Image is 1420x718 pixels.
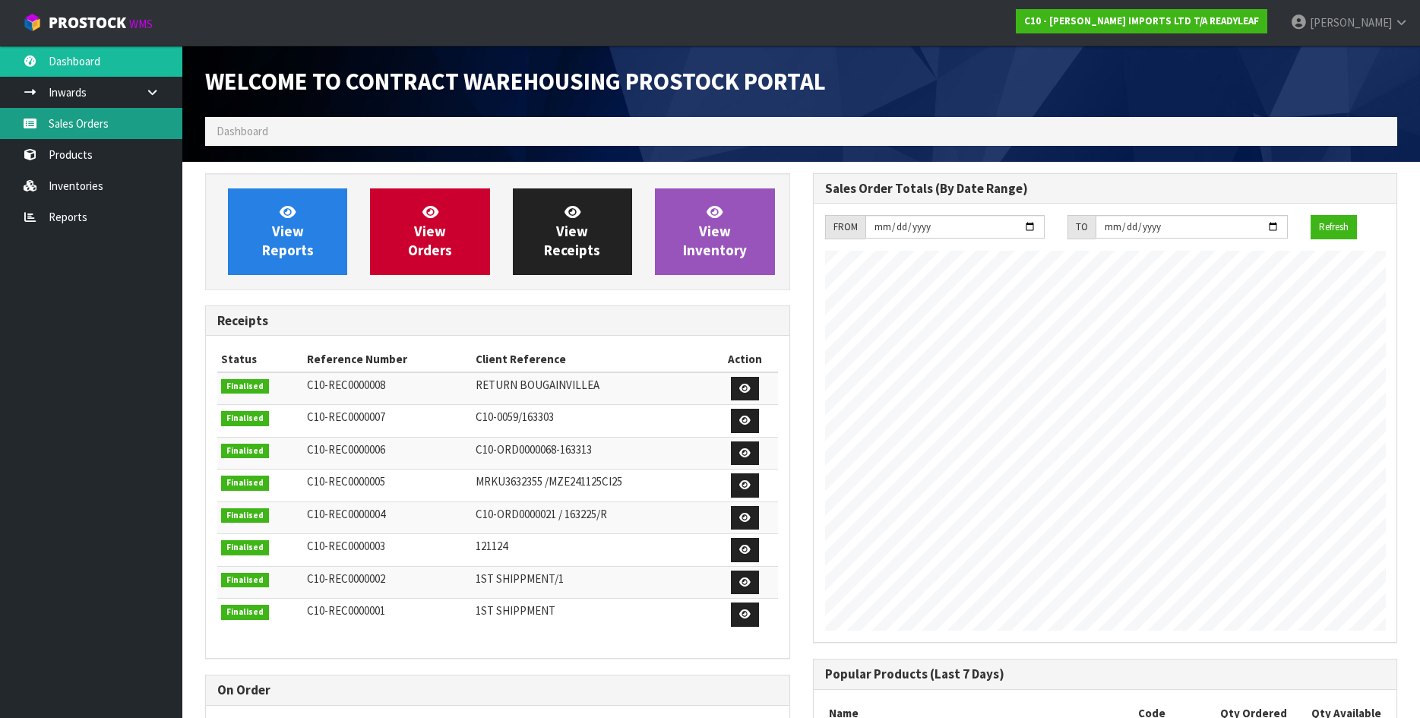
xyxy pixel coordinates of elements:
span: C10-REC0000001 [307,603,385,618]
span: Welcome to Contract Warehousing ProStock Portal [205,66,826,96]
th: Reference Number [303,347,472,372]
span: C10-REC0000005 [307,474,385,489]
span: ProStock [49,13,126,33]
span: C10-REC0000004 [307,507,385,521]
th: Client Reference [472,347,713,372]
span: Finalised [221,573,269,588]
span: C10-REC0000002 [307,571,385,586]
span: Finalised [221,508,269,523]
span: C10-REC0000008 [307,378,385,392]
span: [PERSON_NAME] [1310,15,1392,30]
button: Refresh [1311,215,1357,239]
div: TO [1067,215,1096,239]
span: C10-REC0000007 [307,410,385,424]
th: Status [217,347,303,372]
div: FROM [825,215,865,239]
a: ViewReports [228,188,347,275]
h3: Sales Order Totals (By Date Range) [825,182,1386,196]
span: C10-REC0000003 [307,539,385,553]
span: Finalised [221,379,269,394]
span: View Receipts [544,203,600,260]
h3: Popular Products (Last 7 Days) [825,667,1386,682]
span: Finalised [221,411,269,426]
span: Finalised [221,605,269,620]
span: Finalised [221,476,269,491]
span: Finalised [221,444,269,459]
span: View Inventory [683,203,747,260]
span: 1ST SHIPPMENT/1 [476,571,564,586]
span: MRKU3632355 /MZE241125CI25 [476,474,622,489]
h3: On Order [217,683,778,697]
span: 121124 [476,539,508,553]
img: cube-alt.png [23,13,42,32]
span: Dashboard [217,124,268,138]
span: 1ST SHIPPMENT [476,603,555,618]
a: ViewReceipts [513,188,632,275]
strong: C10 - [PERSON_NAME] IMPORTS LTD T/A READYLEAF [1024,14,1259,27]
a: ViewOrders [370,188,489,275]
a: ViewInventory [655,188,774,275]
span: C10-0059/163303 [476,410,554,424]
span: C10-ORD0000021 / 163225/R [476,507,607,521]
h3: Receipts [217,314,778,328]
span: RETURN BOUGAINVILLEA [476,378,599,392]
span: Finalised [221,540,269,555]
span: C10-ORD0000068-163313 [476,442,592,457]
span: C10-REC0000006 [307,442,385,457]
th: Action [713,347,778,372]
span: View Reports [262,203,314,260]
span: View Orders [408,203,452,260]
small: WMS [129,17,153,31]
